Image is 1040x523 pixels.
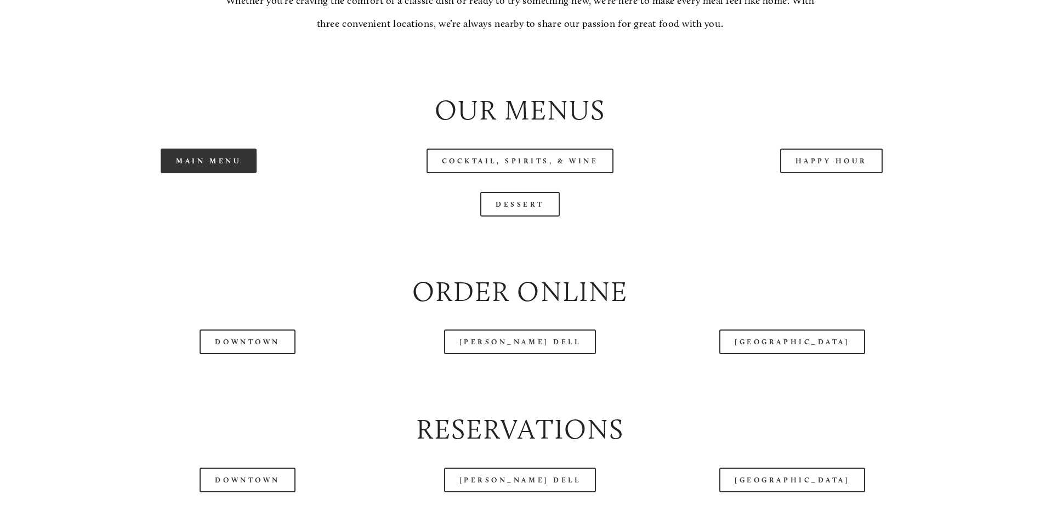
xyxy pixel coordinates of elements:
h2: Our Menus [62,91,978,130]
a: [PERSON_NAME] Dell [444,329,596,354]
a: [PERSON_NAME] Dell [444,468,596,492]
a: Happy Hour [780,149,883,173]
h2: Order Online [62,272,978,311]
a: Cocktail, Spirits, & Wine [427,149,614,173]
a: Dessert [480,192,560,217]
a: [GEOGRAPHIC_DATA] [719,468,865,492]
a: Downtown [200,468,295,492]
a: [GEOGRAPHIC_DATA] [719,329,865,354]
a: Downtown [200,329,295,354]
a: Main Menu [161,149,257,173]
h2: Reservations [62,410,978,449]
